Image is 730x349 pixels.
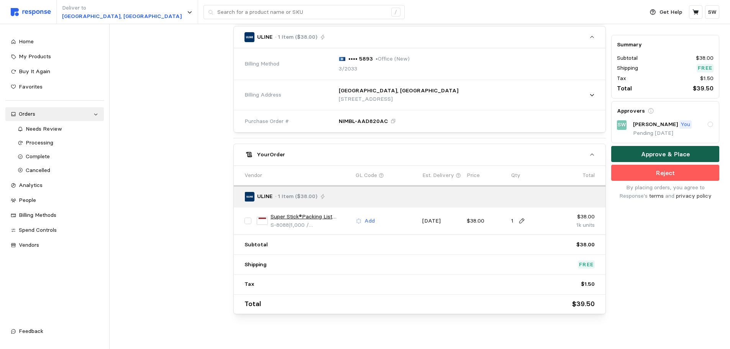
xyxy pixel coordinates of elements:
[511,171,520,180] p: Qty
[356,171,377,180] p: GL Code
[339,57,346,61] img: svg%3e
[649,192,664,199] a: terms
[339,95,458,103] p: [STREET_ADDRESS]
[62,12,182,21] p: [GEOGRAPHIC_DATA], [GEOGRAPHIC_DATA]
[271,221,289,228] span: S-8088
[693,84,714,93] p: $39.50
[244,280,254,288] p: Tax
[617,121,626,129] p: SW
[705,5,719,19] button: SW
[422,217,461,225] p: [DATE]
[257,192,272,201] p: ULINE
[62,4,182,12] p: Deliver to
[19,211,56,218] span: Billing Methods
[579,261,594,269] p: Free
[633,121,678,129] p: [PERSON_NAME]
[12,122,104,136] a: Needs Review
[391,8,400,17] div: /
[5,193,104,207] a: People
[12,136,104,150] a: Processing
[19,197,36,203] span: People
[275,33,317,41] p: · 1 Item ($38.00)
[467,217,506,225] p: $38.00
[5,208,104,222] a: Billing Methods
[681,121,690,129] p: You
[244,241,268,249] p: Subtotal
[617,54,638,63] p: Subtotal
[356,216,375,226] button: Add
[257,215,268,226] img: S-8088
[698,64,712,73] p: Free
[19,328,43,334] span: Feedback
[244,261,267,269] p: Shipping
[633,129,714,138] p: Pending [DATE]
[5,324,104,338] button: Feedback
[645,5,687,20] button: Get Help
[234,26,605,48] button: ULINE· 1 Item ($38.00)
[5,107,104,121] a: Orders
[19,110,90,118] div: Orders
[19,68,50,75] span: Buy It Again
[581,280,595,288] p: $1.50
[26,125,62,132] span: Needs Review
[19,241,39,248] span: Vendors
[26,167,50,174] span: Cancelled
[5,50,104,64] a: My Products
[582,171,595,180] p: Total
[234,144,605,165] button: YourOrder
[676,192,712,199] a: privacy policy
[611,165,719,181] button: Reject
[656,168,675,178] p: Reject
[5,35,104,49] a: Home
[11,8,51,16] img: svg%3e
[556,213,595,221] p: $38.00
[339,117,388,126] p: NIMBL-AAD820AC
[244,60,279,68] span: Billing Method
[467,171,480,180] p: Price
[244,91,281,99] span: Billing Address
[244,117,289,126] span: Purchase Order #
[576,241,595,249] p: $38.00
[376,55,410,63] p: • Office (New)
[26,139,53,146] span: Processing
[364,217,375,225] p: Add
[5,223,104,237] a: Spend Controls
[244,171,262,180] p: Vendor
[617,74,626,83] p: Tax
[611,184,719,200] p: By placing orders, you agree to Response's and
[19,38,34,45] span: Home
[641,149,690,159] p: Approve & Place
[348,55,373,63] p: •••• 5893
[339,65,357,73] p: 3/2033
[257,151,285,159] h5: Your Order
[5,179,104,192] a: Analytics
[696,54,714,63] p: $38.00
[12,164,104,177] a: Cancelled
[234,165,605,314] div: YourOrder
[511,217,513,225] p: 1
[275,192,317,201] p: · 1 Item ($38.00)
[339,87,458,95] p: [GEOGRAPHIC_DATA], [GEOGRAPHIC_DATA]
[234,48,605,132] div: ULINE· 1 Item ($38.00)
[617,84,632,93] p: Total
[12,150,104,164] a: Complete
[271,221,328,237] span: | 1,000 / [GEOGRAPHIC_DATA]
[700,74,714,83] p: $1.50
[26,153,50,160] span: Complete
[617,107,645,115] h5: Approvers
[19,182,43,188] span: Analytics
[617,64,638,73] p: Shipping
[572,298,595,310] p: $39.50
[556,221,595,229] p: 1k units
[217,5,387,19] input: Search for a product name or SKU
[617,41,714,49] h5: Summary
[19,83,43,90] span: Favorites
[271,213,350,221] a: Super Stick®Packing List Envelopes - 41⁄2x 6"
[5,238,104,252] a: Vendors
[708,8,717,16] p: SW
[611,146,719,162] button: Approve & Place
[244,298,261,310] p: Total
[19,53,51,60] span: My Products
[659,8,682,16] p: Get Help
[422,171,454,180] p: Est. Delivery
